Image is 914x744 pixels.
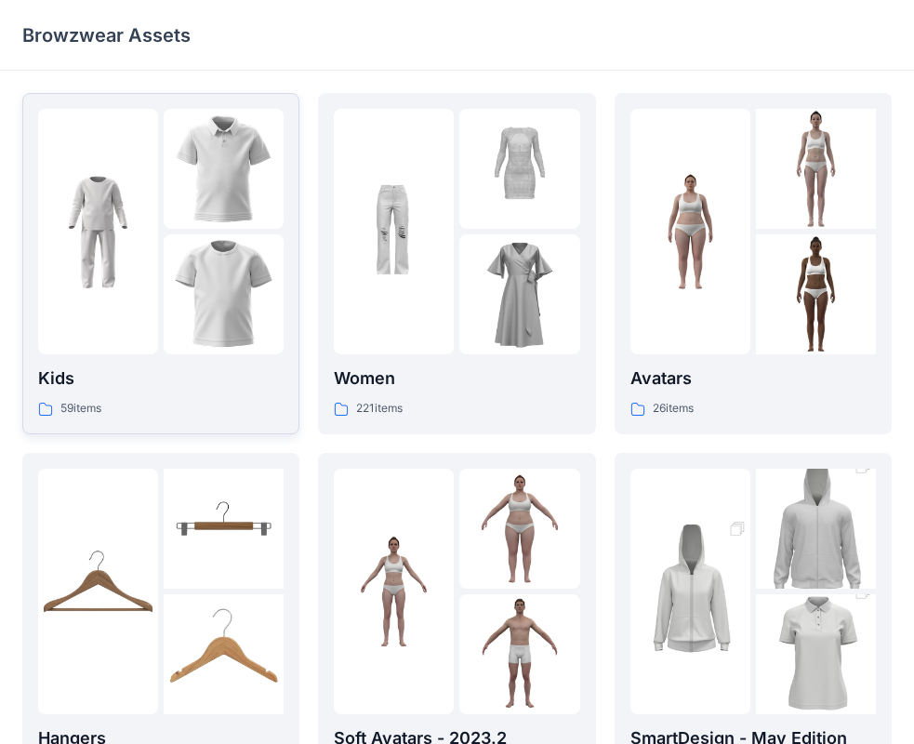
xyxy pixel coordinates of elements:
img: folder 2 [164,469,284,589]
img: folder 3 [164,234,284,354]
img: folder 2 [164,109,284,229]
img: folder 1 [38,172,158,292]
img: folder 3 [164,594,284,714]
img: folder 3 [459,234,579,354]
p: Browzwear Assets [22,22,191,48]
a: folder 1folder 2folder 3Women221items [318,93,595,434]
p: 26 items [653,399,694,418]
a: folder 1folder 2folder 3Kids59items [22,93,299,434]
p: 59 items [60,399,101,418]
img: folder 2 [756,109,876,229]
p: Kids [38,365,284,392]
img: folder 2 [459,109,579,229]
img: folder 1 [630,172,750,292]
img: folder 1 [334,172,454,292]
p: Avatars [630,365,876,392]
p: Women [334,365,579,392]
a: folder 1folder 2folder 3Avatars26items [615,93,892,434]
img: folder 1 [630,501,750,682]
img: folder 2 [756,439,876,619]
img: folder 1 [334,531,454,651]
img: folder 3 [459,594,579,714]
p: 221 items [356,399,403,418]
img: folder 2 [459,469,579,589]
img: folder 1 [38,531,158,651]
img: folder 3 [756,234,876,354]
